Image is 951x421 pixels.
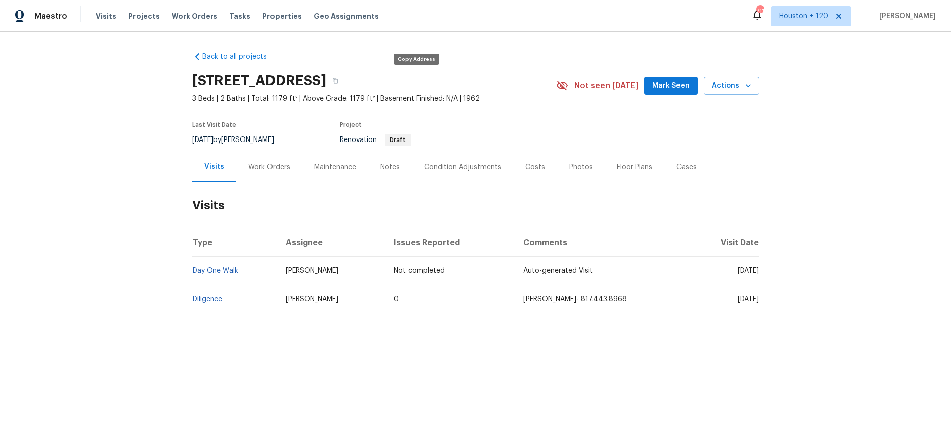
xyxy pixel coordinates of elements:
[278,229,386,257] th: Assignee
[314,11,379,21] span: Geo Assignments
[523,267,593,274] span: Auto-generated Visit
[193,267,238,274] a: Day One Walk
[192,136,213,144] span: [DATE]
[229,13,250,20] span: Tasks
[644,77,698,95] button: Mark Seen
[424,162,501,172] div: Condition Adjustments
[525,162,545,172] div: Costs
[712,80,751,92] span: Actions
[286,296,338,303] span: [PERSON_NAME]
[128,11,160,21] span: Projects
[262,11,302,21] span: Properties
[314,162,356,172] div: Maintenance
[96,11,116,21] span: Visits
[204,162,224,172] div: Visits
[34,11,67,21] span: Maestro
[652,80,690,92] span: Mark Seen
[340,136,411,144] span: Renovation
[192,229,278,257] th: Type
[574,81,638,91] span: Not seen [DATE]
[394,267,445,274] span: Not completed
[386,229,515,257] th: Issues Reported
[192,76,326,86] h2: [STREET_ADDRESS]
[192,94,556,104] span: 3 Beds | 2 Baths | Total: 1179 ft² | Above Grade: 1179 ft² | Basement Finished: N/A | 1962
[192,134,286,146] div: by [PERSON_NAME]
[756,6,763,16] div: 711
[779,11,828,21] span: Houston + 120
[192,122,236,128] span: Last Visit Date
[875,11,936,21] span: [PERSON_NAME]
[340,122,362,128] span: Project
[386,137,410,143] span: Draft
[523,296,627,303] span: [PERSON_NAME]- 817.443.8968
[738,267,759,274] span: [DATE]
[286,267,338,274] span: [PERSON_NAME]
[192,52,289,62] a: Back to all projects
[380,162,400,172] div: Notes
[704,77,759,95] button: Actions
[248,162,290,172] div: Work Orders
[192,182,759,229] h2: Visits
[686,229,759,257] th: Visit Date
[617,162,652,172] div: Floor Plans
[193,296,222,303] a: Diligence
[172,11,217,21] span: Work Orders
[676,162,697,172] div: Cases
[738,296,759,303] span: [DATE]
[569,162,593,172] div: Photos
[394,296,399,303] span: 0
[515,229,686,257] th: Comments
